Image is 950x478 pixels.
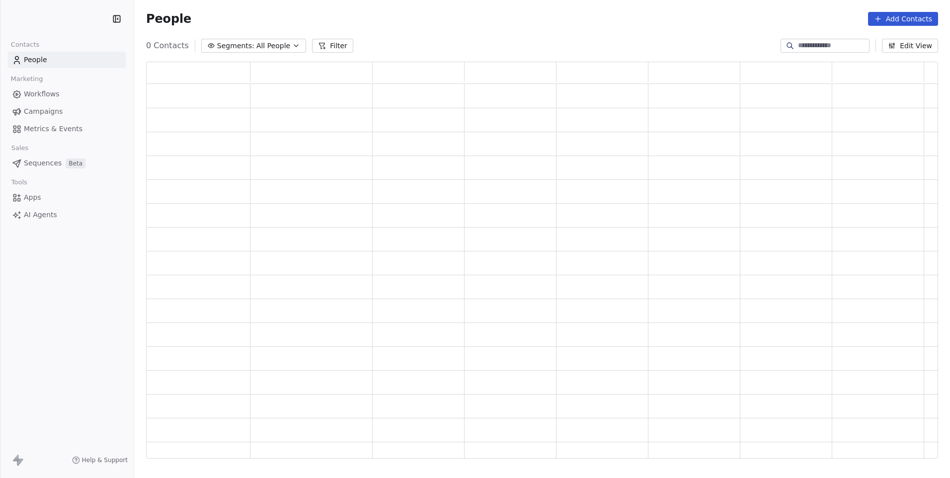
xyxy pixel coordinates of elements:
span: Beta [66,159,85,168]
span: Marketing [6,72,47,86]
span: Metrics & Events [24,124,82,134]
button: Edit View [882,39,938,53]
span: Campaigns [24,106,63,117]
a: Metrics & Events [8,121,126,137]
span: Segments: [217,41,254,51]
a: SequencesBeta [8,155,126,171]
span: Contacts [6,37,44,52]
span: People [146,11,191,26]
a: AI Agents [8,207,126,223]
span: Sequences [24,158,62,168]
a: Help & Support [72,456,128,464]
span: Tools [7,175,31,190]
span: Help & Support [82,456,128,464]
span: People [24,55,47,65]
button: Add Contacts [868,12,938,26]
span: All People [256,41,290,51]
a: Workflows [8,86,126,102]
a: Apps [8,189,126,206]
span: Apps [24,192,41,203]
span: 0 Contacts [146,40,189,52]
span: Workflows [24,89,60,99]
span: AI Agents [24,210,57,220]
a: Campaigns [8,103,126,120]
button: Filter [312,39,353,53]
span: Sales [7,141,33,156]
a: People [8,52,126,68]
